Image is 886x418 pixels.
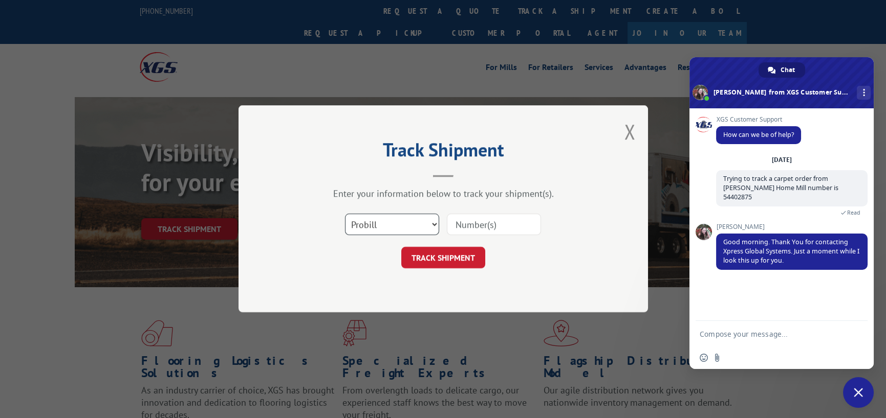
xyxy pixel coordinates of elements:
[759,62,805,78] div: Chat
[401,247,485,269] button: TRACK SHIPMENT
[447,214,541,236] input: Number(s)
[716,223,868,230] span: [PERSON_NAME]
[772,157,792,163] div: [DATE]
[700,330,841,339] textarea: Compose your message...
[847,209,860,216] span: Read
[723,238,859,265] span: Good morning. Thank You for contacting Xpress Global Systems. Just a moment while I look this up ...
[290,143,597,162] h2: Track Shipment
[700,354,708,362] span: Insert an emoji
[781,62,795,78] span: Chat
[624,118,635,145] button: Close modal
[290,188,597,200] div: Enter your information below to track your shipment(s).
[857,86,871,100] div: More channels
[713,354,721,362] span: Send a file
[843,377,874,408] div: Close chat
[716,116,801,123] span: XGS Customer Support
[723,130,794,139] span: How can we be of help?
[723,174,838,201] span: Trying to track a carpet order from [PERSON_NAME] Home Mill number is 54402875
